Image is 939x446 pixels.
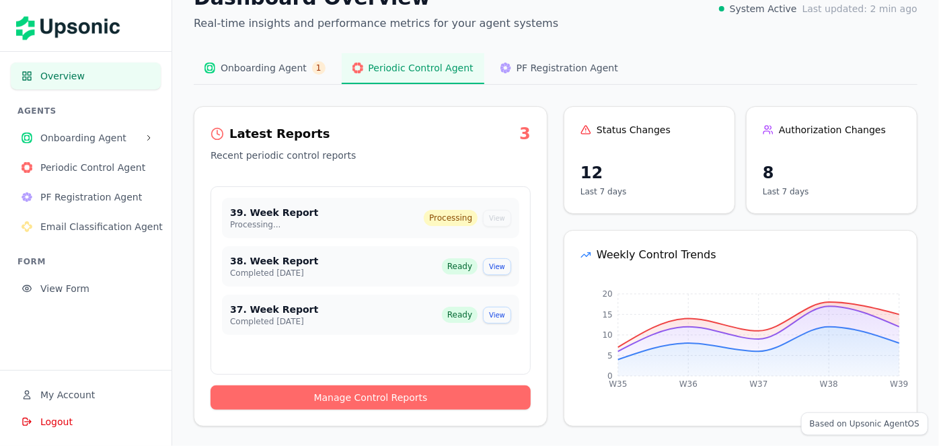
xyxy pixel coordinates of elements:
div: 12 [580,162,718,184]
h3: FORM [17,256,161,267]
p: Recent periodic control reports [211,149,531,162]
button: View Form [11,275,161,302]
div: Ready [442,258,478,274]
tspan: W37 [749,380,767,389]
tspan: W35 [609,380,627,389]
div: 39. Week Report [230,206,424,219]
tspan: 0 [607,371,613,381]
tspan: W36 [679,380,698,389]
span: Onboarding Agent [221,61,307,75]
tspan: 20 [603,289,613,299]
div: Completed [DATE] [230,268,442,278]
tspan: 15 [603,310,613,320]
button: Periodic Control Agent [11,154,161,181]
button: PF Registration Agent [11,184,161,211]
button: Logout [11,408,161,435]
div: 38. Week Report [230,254,442,268]
button: Email Classification Agent [11,213,161,240]
div: 3 [519,123,531,145]
a: PF Registration AgentPF Registration Agent [11,192,161,205]
p: Last 7 days [763,186,901,197]
span: Onboarding Agent [40,131,139,145]
div: Processing... [230,219,424,230]
img: PF Registration Agent [500,63,511,73]
img: Upsonic [16,7,129,44]
img: Periodic Control Agent [352,63,363,73]
span: Overview [40,69,150,83]
div: Processing [424,210,478,226]
img: Onboarding Agent [22,133,32,143]
button: Overview [11,63,161,89]
img: Onboarding Agent [204,63,215,73]
tspan: W38 [820,380,838,389]
button: View [483,307,511,324]
div: Status Changes [580,123,718,137]
span: Email Classification Agent [40,220,163,233]
tspan: W39 [890,380,908,389]
p: Real-time insights and performance metrics for your agent systems [194,15,558,32]
a: Email Classification AgentEmail Classification Agent [11,222,161,235]
span: View Form [40,282,150,295]
tspan: 5 [607,351,613,361]
div: Latest Reports [229,124,330,143]
span: My Account [40,388,95,402]
div: Completed [DATE] [230,316,442,327]
div: Ready [442,307,478,323]
button: Manage Control Reports [211,385,531,410]
span: Periodic Control Agent [369,61,474,75]
span: System Active [730,2,797,15]
h3: AGENTS [17,106,161,116]
button: Periodic Control AgentPeriodic Control Agent [342,53,484,84]
span: PF Registration Agent [517,61,618,75]
button: My Account [11,381,161,408]
button: Onboarding Agent [11,124,161,151]
div: 8 [763,162,901,184]
span: 1 [312,61,326,75]
span: Periodic Control Agent [40,161,150,174]
span: Last updated: 2 min ago [802,2,917,15]
a: View Form [11,284,161,297]
tspan: 10 [603,330,613,340]
button: PF Registration AgentPF Registration Agent [490,53,629,84]
img: PF Registration Agent [22,192,32,202]
span: PF Registration Agent [40,190,150,204]
div: 37. Week Report [230,303,442,316]
button: View [483,258,511,275]
p: Last 7 days [580,186,718,197]
div: Weekly Control Trends [580,247,901,263]
a: Periodic Control AgentPeriodic Control Agent [11,163,161,176]
img: Email Classification Agent [22,221,32,232]
img: Periodic Control Agent [22,162,32,173]
button: Onboarding AgentOnboarding Agent1 [194,53,336,84]
div: Authorization Changes [763,123,901,137]
span: Logout [40,415,73,429]
a: Overview [11,71,161,84]
a: My Account [11,390,161,403]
